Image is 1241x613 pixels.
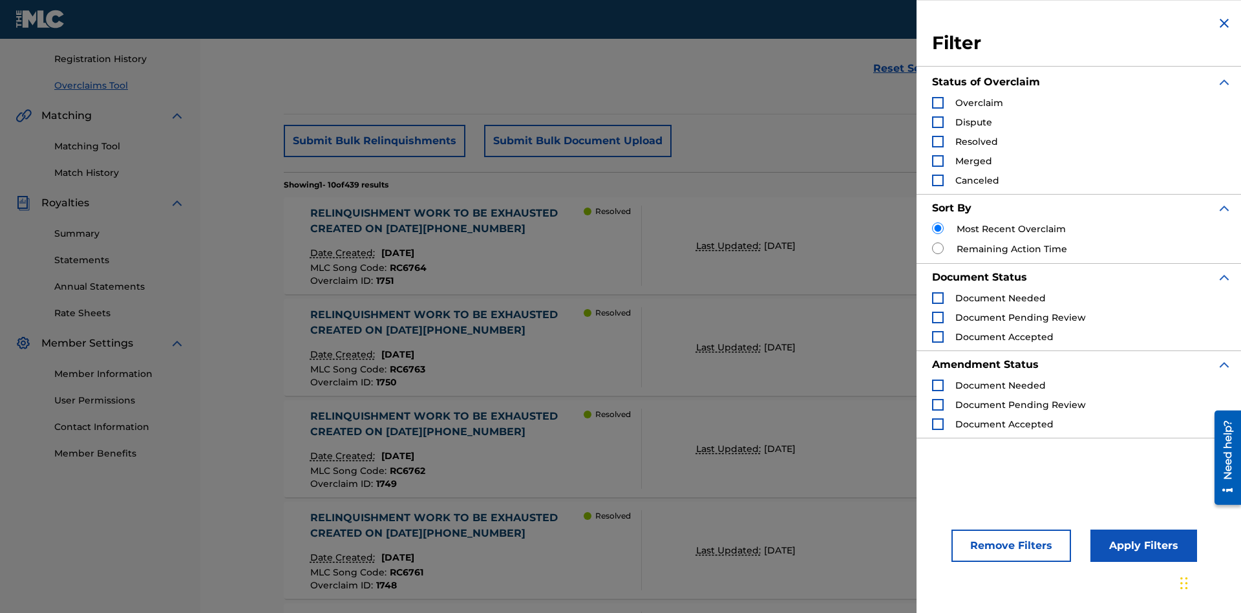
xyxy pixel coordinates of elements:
a: RELINQUISHMENT WORK TO BE EXHAUSTED CREATED ON [DATE][PHONE_NUMBER]Date Created:[DATE]MLC Song Co... [284,299,1158,396]
img: MLC Logo [16,10,65,28]
span: Document Needed [955,380,1046,391]
span: RC6761 [390,566,423,578]
p: Date Created: [310,449,378,463]
a: RELINQUISHMENT WORK TO BE EXHAUSTED CREATED ON [DATE][PHONE_NUMBER]Date Created:[DATE]MLC Song Co... [284,197,1158,294]
button: Apply Filters [1090,530,1197,562]
img: expand [169,195,185,211]
span: [DATE] [381,349,414,360]
span: Document Pending Review [955,312,1086,323]
div: RELINQUISHMENT WORK TO BE EXHAUSTED CREATED ON [DATE][PHONE_NUMBER] [310,409,584,440]
span: 1748 [376,579,397,591]
img: Member Settings [16,336,31,351]
span: [DATE] [381,247,414,259]
p: Resolved [595,206,631,217]
span: [DATE] [381,552,414,563]
span: Overclaim ID : [310,376,376,388]
span: MLC Song Code : [310,363,390,375]
div: RELINQUISHMENT WORK TO BE EXHAUSTED CREATED ON [DATE][PHONE_NUMBER] [310,206,584,237]
h3: Filter [932,32,1232,55]
button: Remove Filters [951,530,1071,562]
p: Resolved [595,307,631,319]
a: Overclaims Tool [54,79,185,92]
span: Matching [41,108,92,124]
a: User Permissions [54,394,185,407]
span: [DATE] [764,544,796,556]
a: Registration History [54,52,185,66]
p: Last Updated: [696,544,764,557]
div: Drag [1180,564,1188,603]
a: Member Benefits [54,447,185,460]
span: Overclaim ID : [310,579,376,591]
div: RELINQUISHMENT WORK TO BE EXHAUSTED CREATED ON [DATE][PHONE_NUMBER] [310,510,584,541]
span: Canceled [955,175,999,186]
label: Most Recent Overclaim [957,222,1066,236]
span: MLC Song Code : [310,465,390,477]
iframe: Resource Center [1205,405,1241,511]
img: expand [1216,270,1232,285]
span: 1749 [376,478,397,489]
div: RELINQUISHMENT WORK TO BE EXHAUSTED CREATED ON [DATE][PHONE_NUMBER] [310,307,584,338]
span: Document Accepted [955,331,1054,343]
p: Date Created: [310,246,378,260]
span: Document Accepted [955,418,1054,430]
a: Contact Information [54,420,185,434]
img: Matching [16,108,32,124]
iframe: Chat Widget [1176,551,1241,613]
span: Merged [955,155,992,167]
span: RC6763 [390,363,425,375]
a: Reset Search [867,54,951,83]
p: Resolved [595,409,631,420]
span: Member Settings [41,336,133,351]
img: expand [169,108,185,124]
a: Statements [54,253,185,267]
strong: Status of Overclaim [932,76,1040,88]
span: 1751 [376,275,394,286]
a: Annual Statements [54,280,185,294]
a: Matching Tool [54,140,185,153]
img: close [1216,16,1232,31]
strong: Sort By [932,202,971,214]
p: Showing 1 - 10 of 439 results [284,179,388,191]
span: [DATE] [764,341,796,353]
a: RELINQUISHMENT WORK TO BE EXHAUSTED CREATED ON [DATE][PHONE_NUMBER]Date Created:[DATE]MLC Song Co... [284,502,1158,599]
img: Royalties [16,195,31,211]
button: Submit Bulk Relinquishments [284,125,465,157]
strong: Document Status [932,271,1027,283]
span: MLC Song Code : [310,262,390,274]
label: Remaining Action Time [957,242,1067,256]
span: Dispute [955,116,992,128]
span: Overclaim ID : [310,275,376,286]
a: Match History [54,166,185,180]
img: expand [1216,200,1232,216]
p: Date Created: [310,551,378,565]
button: Submit Bulk Document Upload [484,125,672,157]
span: [DATE] [764,240,796,252]
span: [DATE] [764,443,796,455]
p: Last Updated: [696,341,764,354]
span: RC6764 [390,262,427,274]
p: Last Updated: [696,442,764,456]
span: Resolved [955,136,998,147]
span: Document Needed [955,292,1046,304]
img: expand [1216,357,1232,372]
p: Last Updated: [696,239,764,253]
a: Summary [54,227,185,241]
a: RELINQUISHMENT WORK TO BE EXHAUSTED CREATED ON [DATE][PHONE_NUMBER]Date Created:[DATE]MLC Song Co... [284,400,1158,497]
span: Overclaim ID : [310,478,376,489]
a: Member Information [54,367,185,381]
span: RC6762 [390,465,425,477]
span: Royalties [41,195,89,211]
strong: Amendment Status [932,358,1039,371]
span: Document Pending Review [955,399,1086,411]
p: Resolved [595,510,631,522]
span: MLC Song Code : [310,566,390,578]
p: Date Created: [310,348,378,361]
span: Overclaim [955,97,1003,109]
img: expand [1216,74,1232,90]
span: [DATE] [381,450,414,462]
form: Search Form [284,3,1158,94]
span: 1750 [376,376,397,388]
